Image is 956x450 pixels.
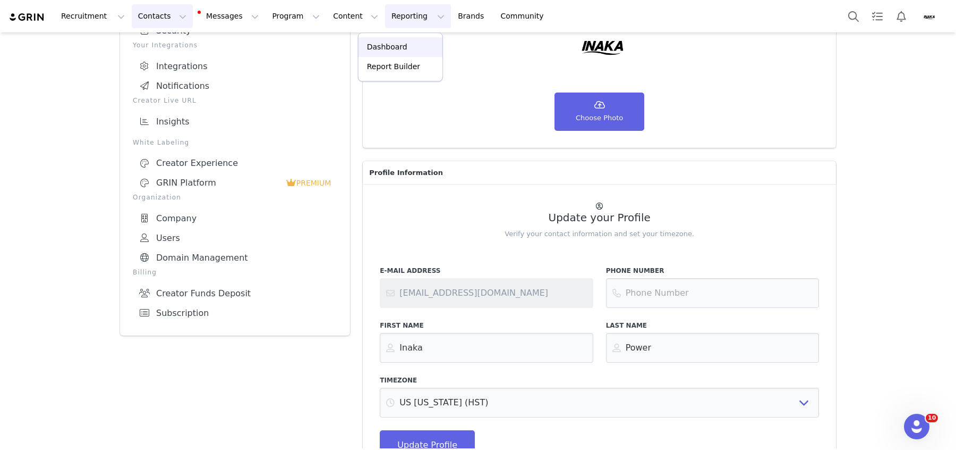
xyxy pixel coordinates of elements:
button: Program [266,4,326,28]
label: E-Mail Address [380,266,593,276]
button: Search [842,4,865,28]
button: Notifications [890,4,913,28]
select: Select Timezone [380,388,819,418]
img: fec8b8e8-8fea-4101-b216-f6590a9a5ecd.png [920,8,937,25]
a: Subscription [133,303,337,323]
p: Creator Live URL [133,96,337,105]
a: Creator Experience [133,154,337,173]
input: Last Name [606,333,819,363]
label: Timezone [380,376,819,385]
p: Billing [133,268,337,277]
button: Reporting [385,4,451,28]
a: Company [133,209,337,228]
div: Creator Experience [139,158,331,169]
h2: Update your Profile [380,212,819,224]
button: Contacts [132,4,193,28]
label: Phone Number [606,266,819,276]
p: Verify your contact information and set your timezone. [380,229,819,239]
p: Your Integrations [133,40,337,50]
button: Content [327,4,385,28]
a: Notifications [133,76,337,96]
a: Users [133,228,337,248]
span: 10 [926,414,938,422]
img: Your picture [568,13,631,77]
a: Insights [133,112,337,131]
button: Profile [914,8,948,25]
input: Contact support or your account administrator to change your email address [380,278,593,308]
button: Messages [193,4,265,28]
div: GRIN Platform [139,178,286,188]
button: Recruitment [55,4,131,28]
a: GRIN Platform PREMIUM [133,173,337,193]
a: Tasks [866,4,889,28]
span: Profile Information [369,168,443,178]
p: Report Builder [367,61,420,72]
input: Phone Number [606,278,819,308]
iframe: Intercom live chat [904,414,929,439]
p: White Labeling [133,138,337,147]
a: Integrations [133,56,337,76]
img: grin logo [8,12,46,22]
label: Last Name [606,321,819,330]
p: Organization [133,193,337,202]
p: Dashboard [367,41,407,53]
a: Creator Funds Deposit [133,284,337,303]
a: Community [494,4,555,28]
label: First Name [380,321,593,330]
span: PREMIUM [296,179,331,187]
a: Brands [451,4,493,28]
input: First Name [380,333,593,363]
a: Domain Management [133,248,337,268]
span: Choose Photo [576,113,623,123]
